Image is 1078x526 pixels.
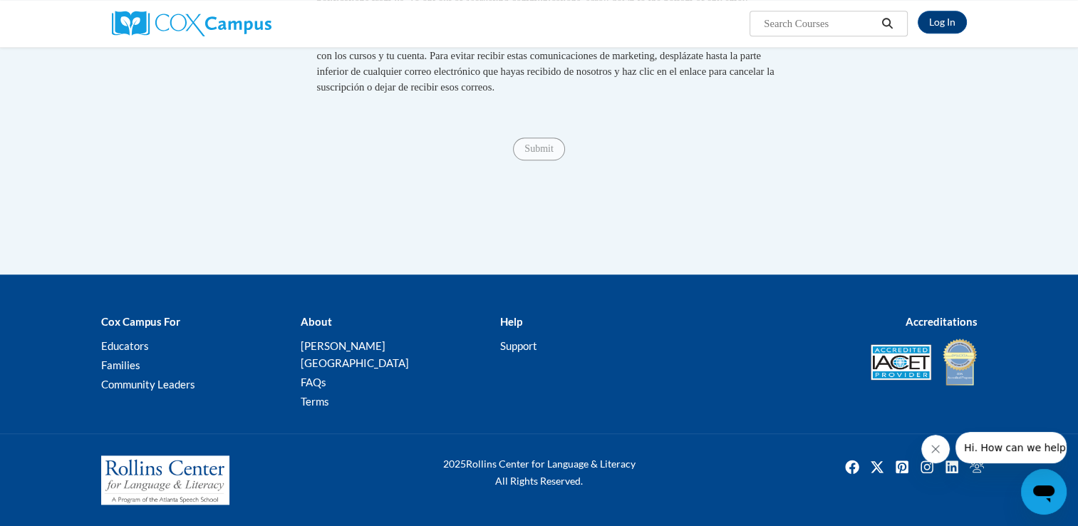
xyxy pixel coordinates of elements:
[891,455,913,478] a: Pinterest
[871,344,931,380] img: Accredited IACET® Provider
[940,455,963,478] a: Linkedin
[1021,469,1067,515] iframe: Button to launch messaging window
[955,432,1067,463] iframe: Message from company
[390,455,689,490] div: Rollins Center for Language & Literacy All Rights Reserved.
[841,455,864,478] img: Facebook icon
[965,455,988,478] a: Facebook Group
[762,15,876,32] input: Search Courses
[300,339,408,369] a: [PERSON_NAME][GEOGRAPHIC_DATA]
[866,455,888,478] a: Twitter
[300,315,331,328] b: About
[940,455,963,478] img: LinkedIn icon
[942,337,978,387] img: IDA® Accredited
[891,455,913,478] img: Pinterest icon
[112,11,271,36] img: Cox Campus
[499,339,537,352] a: Support
[443,458,466,470] span: 2025
[101,455,229,505] img: Rollins Center for Language & Literacy - A Program of the Atlanta Speech School
[300,395,328,408] a: Terms
[9,10,115,21] span: Hi. How can we help?
[841,455,864,478] a: Facebook
[866,455,888,478] img: Twitter icon
[101,315,180,328] b: Cox Campus For
[876,15,898,32] button: Search
[918,11,967,33] a: Log In
[499,315,522,328] b: Help
[906,315,978,328] b: Accreditations
[916,455,938,478] a: Instagram
[965,455,988,478] img: Facebook group icon
[101,359,140,371] a: Families
[101,378,195,391] a: Community Leaders
[916,455,938,478] img: Instagram icon
[300,376,326,388] a: FAQs
[921,435,950,463] iframe: Close message
[101,339,149,352] a: Educators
